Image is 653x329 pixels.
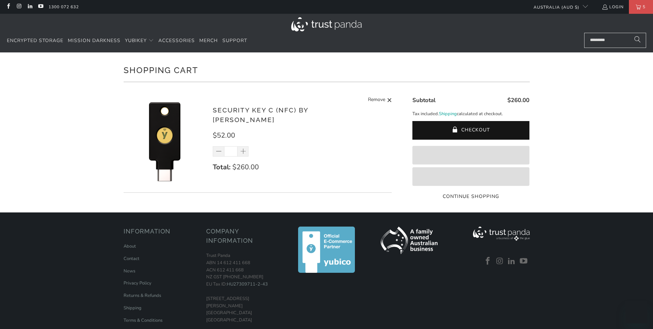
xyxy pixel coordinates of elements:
span: Merch [199,37,218,44]
img: Trust Panda Australia [291,17,362,31]
span: $52.00 [213,131,235,140]
a: Trust Panda Australia on Facebook [483,257,493,266]
a: Encrypted Storage [7,33,63,49]
a: Contact [124,256,139,262]
img: Security Key C (NFC) by Yubico [124,99,206,182]
a: Mission Darkness [68,33,120,49]
a: News [124,268,135,274]
a: Shipping [124,305,141,311]
a: Continue Shopping [412,193,529,200]
span: $260.00 [507,96,529,104]
a: Trust Panda Australia on LinkedIn [507,257,517,266]
span: YubiKey [125,37,147,44]
p: Trust Panda ABN 14 612 411 668 ACN 612 411 668 NZ GST [PHONE_NUMBER] EU Tax ID: [STREET_ADDRESS][... [206,252,282,324]
h1: Shopping Cart [124,63,530,77]
span: Subtotal [412,96,435,104]
a: Merch [199,33,218,49]
a: Trust Panda Australia on LinkedIn [27,4,33,10]
a: Trust Panda Australia on YouTube [38,4,43,10]
p: Tax included. calculated at checkout. [412,110,529,118]
a: Security Key C (NFC) by [PERSON_NAME] [213,106,308,124]
button: Checkout [412,121,529,140]
a: 1300 072 632 [49,3,79,11]
nav: Translation missing: en.navigation.header.main_nav [7,33,247,49]
a: About [124,243,136,249]
span: Encrypted Storage [7,37,63,44]
strong: Total: [213,162,231,172]
button: Search [629,33,646,48]
span: Support [222,37,247,44]
a: Trust Panda Australia on Instagram [16,4,22,10]
a: Trust Panda Australia on YouTube [519,257,529,266]
a: Shipping [439,110,457,118]
input: Search... [584,33,646,48]
iframe: Button to launch messaging window [625,301,647,323]
a: HU27309711-2-43 [227,281,268,287]
a: Privacy Policy [124,280,151,286]
span: Accessories [158,37,195,44]
a: Trust Panda Australia on Instagram [495,257,505,266]
a: Accessories [158,33,195,49]
a: Remove [368,96,392,104]
a: Login [602,3,624,11]
summary: YubiKey [125,33,154,49]
a: Returns & Refunds [124,292,161,299]
span: $260.00 [232,162,259,172]
span: Remove [368,96,385,104]
a: Terms & Conditions [124,317,162,323]
a: Support [222,33,247,49]
a: Trust Panda Australia on Facebook [5,4,11,10]
span: Mission Darkness [68,37,120,44]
